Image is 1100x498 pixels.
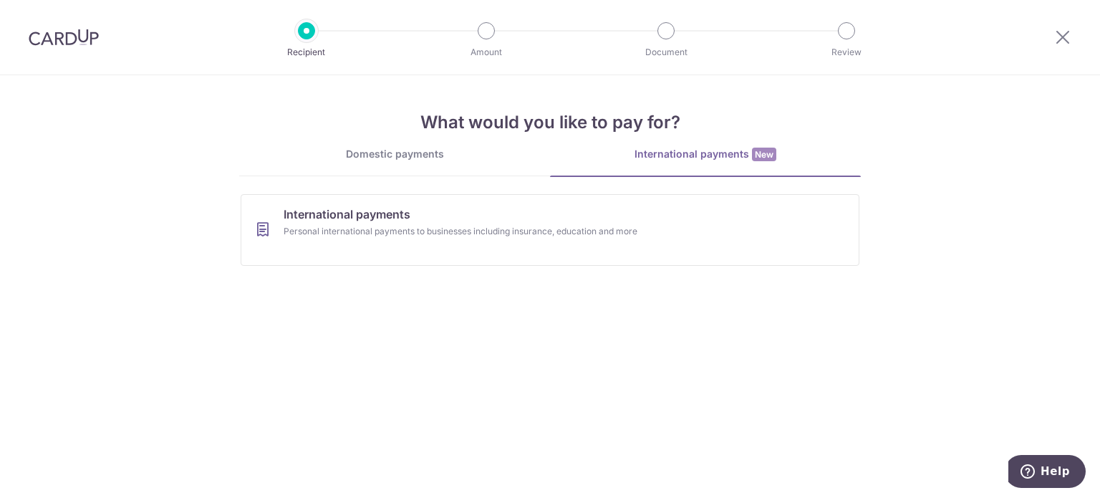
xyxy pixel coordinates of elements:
div: Personal international payments to businesses including insurance, education and more [284,224,778,239]
a: International paymentsPersonal international payments to businesses including insurance, educatio... [241,194,859,266]
iframe: Opens a widget where you can find more information [1008,455,1086,491]
p: Document [613,45,719,59]
h4: What would you like to pay for? [239,110,861,135]
img: CardUp [29,29,99,46]
p: Review [793,45,899,59]
p: Recipient [254,45,360,59]
span: International payments [284,206,410,223]
div: Domestic payments [239,147,550,161]
span: New [752,148,776,161]
p: Amount [433,45,539,59]
div: International payments [550,147,861,162]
